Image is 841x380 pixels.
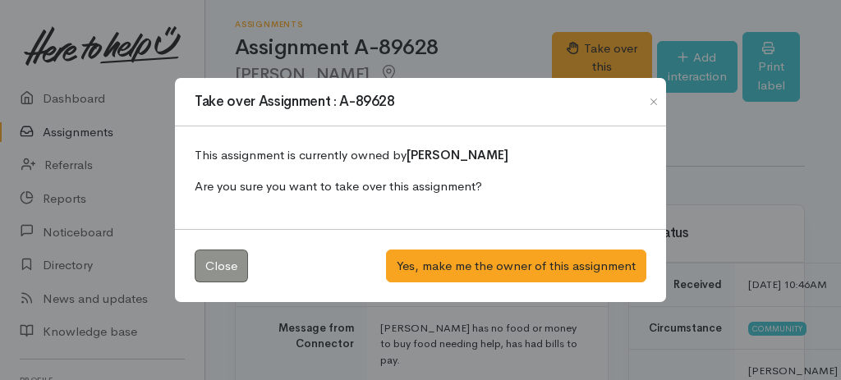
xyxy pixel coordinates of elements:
[195,91,395,112] h1: Take over Assignment : A-89628
[407,147,508,163] b: [PERSON_NAME]
[195,146,646,165] p: This assignment is currently owned by
[641,92,667,112] button: Close
[386,250,646,283] button: Yes, make me the owner of this assignment
[195,250,248,283] button: Close
[195,177,646,196] p: Are you sure you want to take over this assignment?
